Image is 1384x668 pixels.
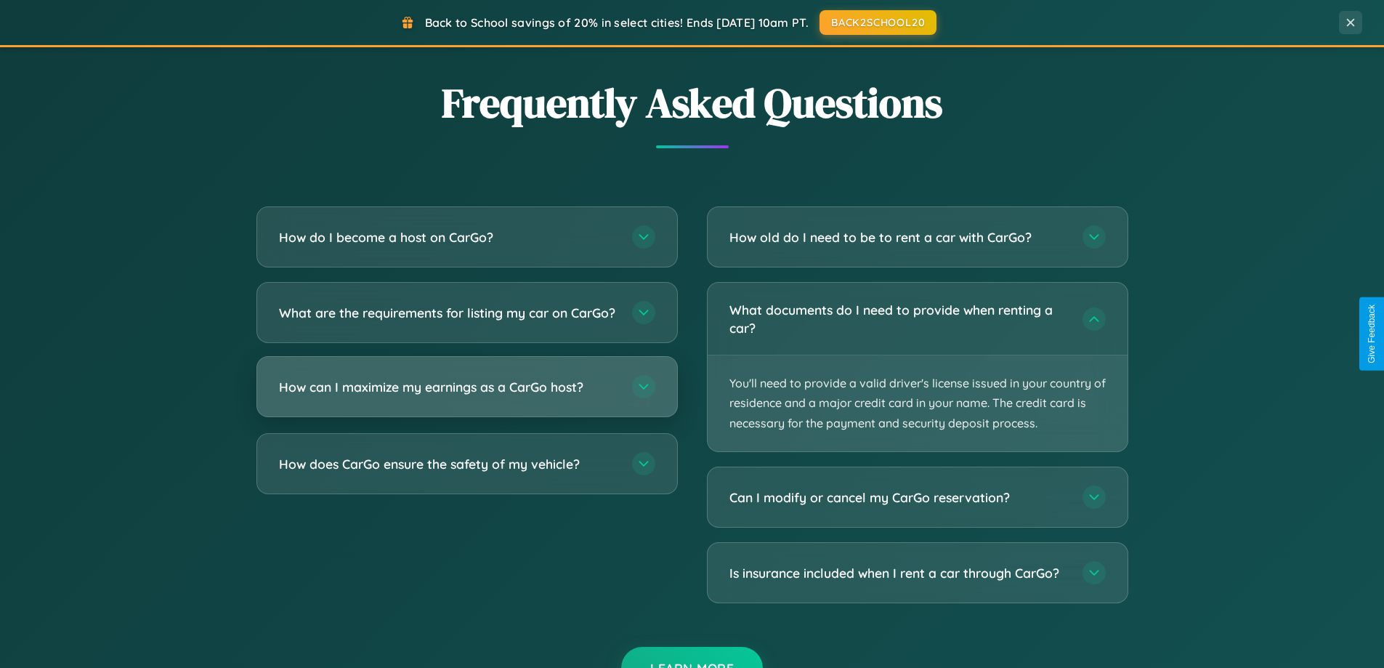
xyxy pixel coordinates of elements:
[279,455,618,473] h3: How does CarGo ensure the safety of my vehicle?
[1367,305,1377,363] div: Give Feedback
[729,228,1068,246] h3: How old do I need to be to rent a car with CarGo?
[425,15,809,30] span: Back to School savings of 20% in select cities! Ends [DATE] 10am PT.
[279,228,618,246] h3: How do I become a host on CarGo?
[729,301,1068,337] h3: What documents do I need to provide when renting a car?
[729,564,1068,582] h3: Is insurance included when I rent a car through CarGo?
[279,304,618,322] h3: What are the requirements for listing my car on CarGo?
[729,488,1068,507] h3: Can I modify or cancel my CarGo reservation?
[279,378,618,396] h3: How can I maximize my earnings as a CarGo host?
[256,75,1128,131] h2: Frequently Asked Questions
[820,10,936,35] button: BACK2SCHOOL20
[708,355,1128,451] p: You'll need to provide a valid driver's license issued in your country of residence and a major c...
